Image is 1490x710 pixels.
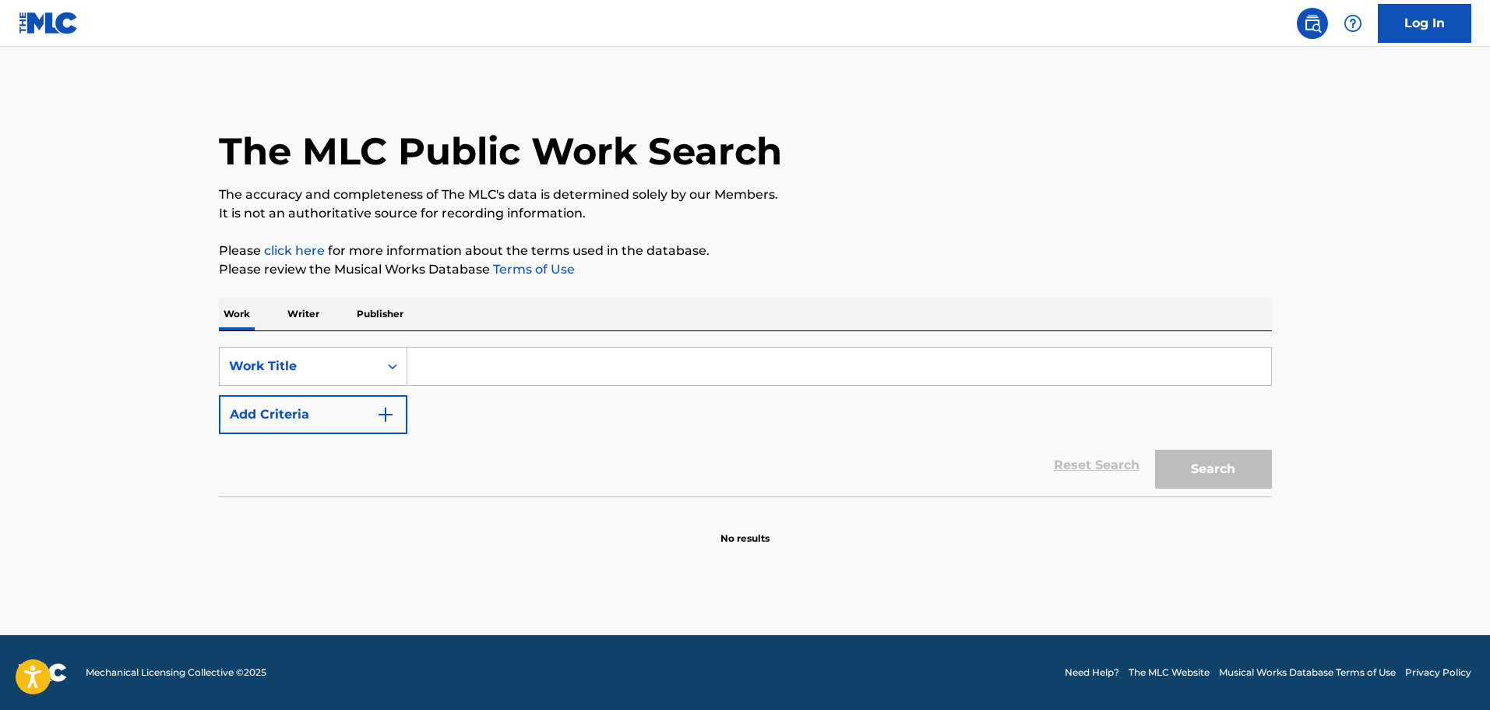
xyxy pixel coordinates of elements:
[19,12,79,34] img: MLC Logo
[264,243,325,258] a: click here
[219,395,407,434] button: Add Criteria
[229,357,369,376] div: Work Title
[1337,8,1368,39] div: Help
[1065,666,1119,680] a: Need Help?
[219,298,255,330] p: Work
[1129,666,1210,680] a: The MLC Website
[219,185,1272,204] p: The accuracy and completeness of The MLC's data is determined solely by our Members.
[219,242,1272,260] p: Please for more information about the terms used in the database.
[1297,8,1328,39] a: Public Search
[219,347,1272,496] form: Search Form
[283,298,324,330] p: Writer
[490,262,575,277] a: Terms of Use
[86,666,266,680] span: Mechanical Licensing Collective © 2025
[19,663,67,682] img: logo
[1412,635,1490,710] iframe: Chat Widget
[1303,14,1322,33] img: search
[219,204,1272,223] p: It is not an authoritative source for recording information.
[1344,14,1362,33] img: help
[1405,666,1471,680] a: Privacy Policy
[352,298,408,330] p: Publisher
[720,513,770,546] p: No results
[376,405,395,424] img: 9d2ae6d4665cec9f34b9.svg
[219,128,782,175] h1: The MLC Public Work Search
[1378,4,1471,43] a: Log In
[1219,666,1396,680] a: Musical Works Database Terms of Use
[219,260,1272,279] p: Please review the Musical Works Database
